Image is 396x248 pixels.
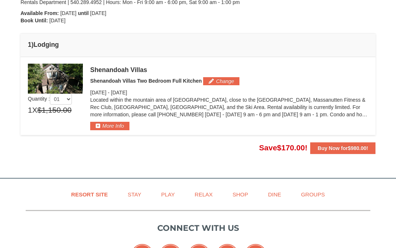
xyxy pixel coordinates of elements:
[277,143,305,152] span: $170.00
[90,66,368,74] div: Shenandoah Villas
[223,186,257,203] a: Shop
[348,145,367,151] span: $980.00
[32,41,34,48] span: )
[28,96,72,102] span: Quantity :
[90,78,202,84] span: Shenandoah Villas Two Bedroom Full Kitchen
[90,10,106,16] span: [DATE]
[259,186,290,203] a: Dine
[32,105,37,116] span: X
[21,18,48,23] strong: Book Until:
[90,90,106,95] span: [DATE]
[26,222,370,234] p: Connect with us
[111,90,127,95] span: [DATE]
[203,77,239,85] button: Change
[28,64,83,94] img: 19219019-2-e70bf45f.jpg
[49,18,66,23] span: [DATE]
[118,186,150,203] a: Stay
[60,10,76,16] span: [DATE]
[62,186,117,203] a: Resort Site
[318,145,368,151] strong: Buy Now for !
[259,143,308,152] span: Save !
[152,186,184,203] a: Play
[186,186,222,203] a: Relax
[28,41,368,48] h4: 1 Lodging
[90,96,368,118] p: Located within the mountain area of [GEOGRAPHIC_DATA], close to the [GEOGRAPHIC_DATA], Massanutte...
[90,122,129,130] button: More Info
[108,90,110,95] span: -
[21,10,59,16] strong: Available From:
[78,10,89,16] strong: until
[28,105,32,116] span: 1
[292,186,334,203] a: Groups
[37,105,71,116] span: $1,150.00
[310,142,375,154] button: Buy Now for$980.00!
